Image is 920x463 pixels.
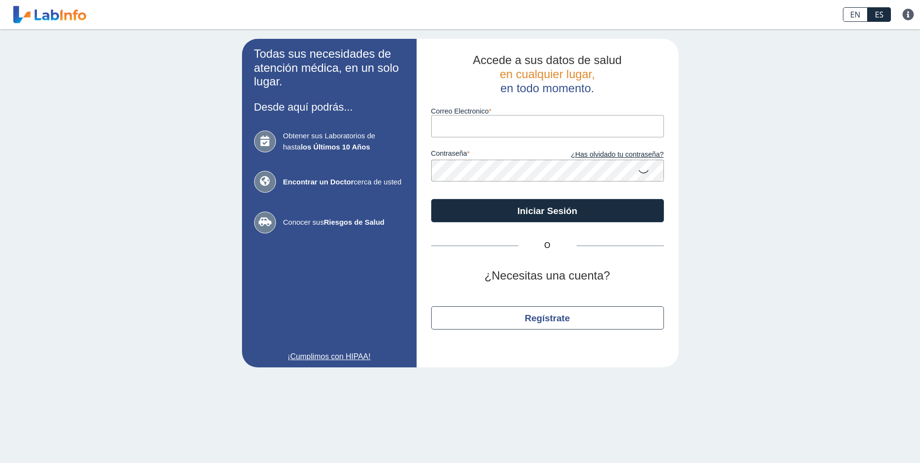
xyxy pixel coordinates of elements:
[431,306,664,330] button: Regístrate
[254,101,404,113] h3: Desde aquí podrás...
[868,7,891,22] a: ES
[431,269,664,283] h2: ¿Necesitas una cuenta?
[431,149,548,160] label: contraseña
[254,47,404,89] h2: Todas sus necesidades de atención médica, en un solo lugar.
[500,67,595,81] span: en cualquier lugar,
[548,149,664,160] a: ¿Has olvidado tu contraseña?
[473,53,622,66] span: Accede a sus datos de salud
[283,177,404,188] span: cerca de usted
[301,143,370,151] b: los Últimos 10 Años
[518,240,577,251] span: O
[283,178,354,186] b: Encontrar un Doctor
[324,218,385,226] b: Riesgos de Salud
[431,107,664,115] label: Correo Electronico
[843,7,868,22] a: EN
[283,131,404,152] span: Obtener sus Laboratorios de hasta
[431,199,664,222] button: Iniciar Sesión
[500,82,594,95] span: en todo momento.
[283,217,404,228] span: Conocer sus
[254,351,404,363] a: ¡Cumplimos con HIPAA!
